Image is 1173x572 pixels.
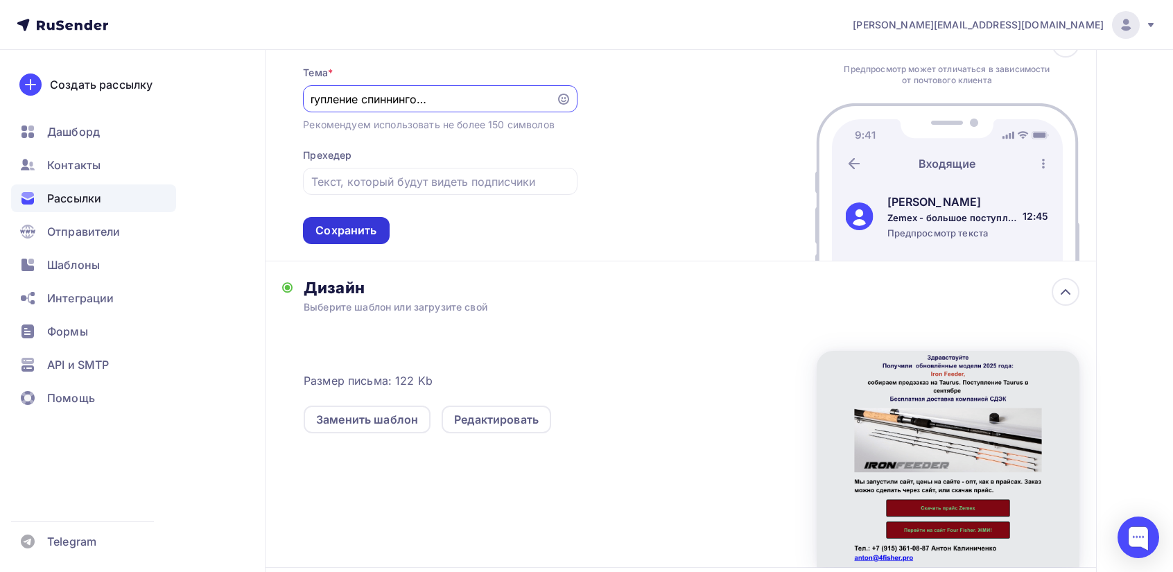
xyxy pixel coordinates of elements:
div: [PERSON_NAME] [887,193,1018,210]
a: Формы [11,318,176,345]
a: Дашборд [11,118,176,146]
span: Telegram [47,533,96,550]
div: 12:45 [1023,209,1049,223]
span: API и SMTP [47,356,109,373]
span: Интеграции [47,290,114,306]
span: [PERSON_NAME][EMAIL_ADDRESS][DOMAIN_NAME] [853,18,1104,32]
input: Текст, который будут видеть подписчики [311,173,569,190]
span: Рассылки [47,190,101,207]
a: [PERSON_NAME][EMAIL_ADDRESS][DOMAIN_NAME] [853,11,1156,39]
span: Контакты [47,157,101,173]
div: Тема [303,66,333,80]
div: Дизайн [304,278,1079,297]
span: Формы [47,323,88,340]
div: Предпросмотр может отличаться в зависимости от почтового клиента [840,64,1054,86]
span: Дашборд [47,123,100,140]
a: Шаблоны [11,251,176,279]
div: Выберите шаблон или загрузите свой [304,300,1002,314]
div: Предпросмотр текста [887,227,1018,239]
div: Zemex - большое поступление спиннингов, бесплатная доставка. [887,211,1018,224]
input: Укажите тему письма [311,91,548,107]
span: Шаблоны [47,257,100,273]
div: Создать рассылку [50,76,153,93]
a: Отправители [11,218,176,245]
a: Рассылки [11,184,176,212]
span: Отправители [47,223,121,240]
div: Прехедер [303,148,351,162]
a: Контакты [11,151,176,179]
div: Сохранить [315,223,376,239]
div: Редактировать [454,411,539,428]
span: Помощь [47,390,95,406]
div: Рекомендуем использовать не более 150 символов [303,118,554,132]
span: Размер письма: 122 Kb [304,372,433,389]
div: Заменить шаблон [316,411,418,428]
